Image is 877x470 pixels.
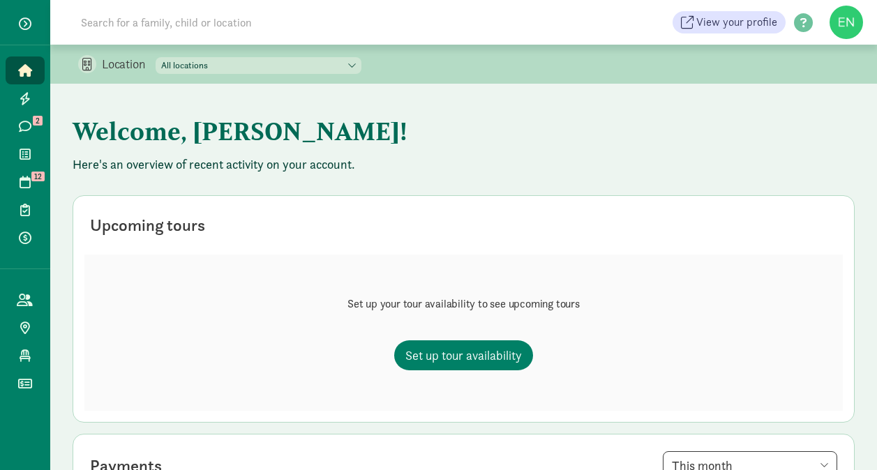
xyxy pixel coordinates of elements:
[31,172,45,181] span: 12
[73,156,855,173] p: Here's an overview of recent activity on your account.
[73,8,464,36] input: Search for a family, child or location
[405,346,522,365] span: Set up tour availability
[673,11,786,33] a: View your profile
[33,116,43,126] span: 2
[6,112,45,140] a: 2
[347,296,580,312] p: Set up your tour availability to see upcoming tours
[6,168,45,196] a: 12
[696,14,777,31] span: View your profile
[102,56,156,73] p: Location
[394,340,533,370] a: Set up tour availability
[73,106,763,156] h1: Welcome, [PERSON_NAME]!
[90,213,205,238] div: Upcoming tours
